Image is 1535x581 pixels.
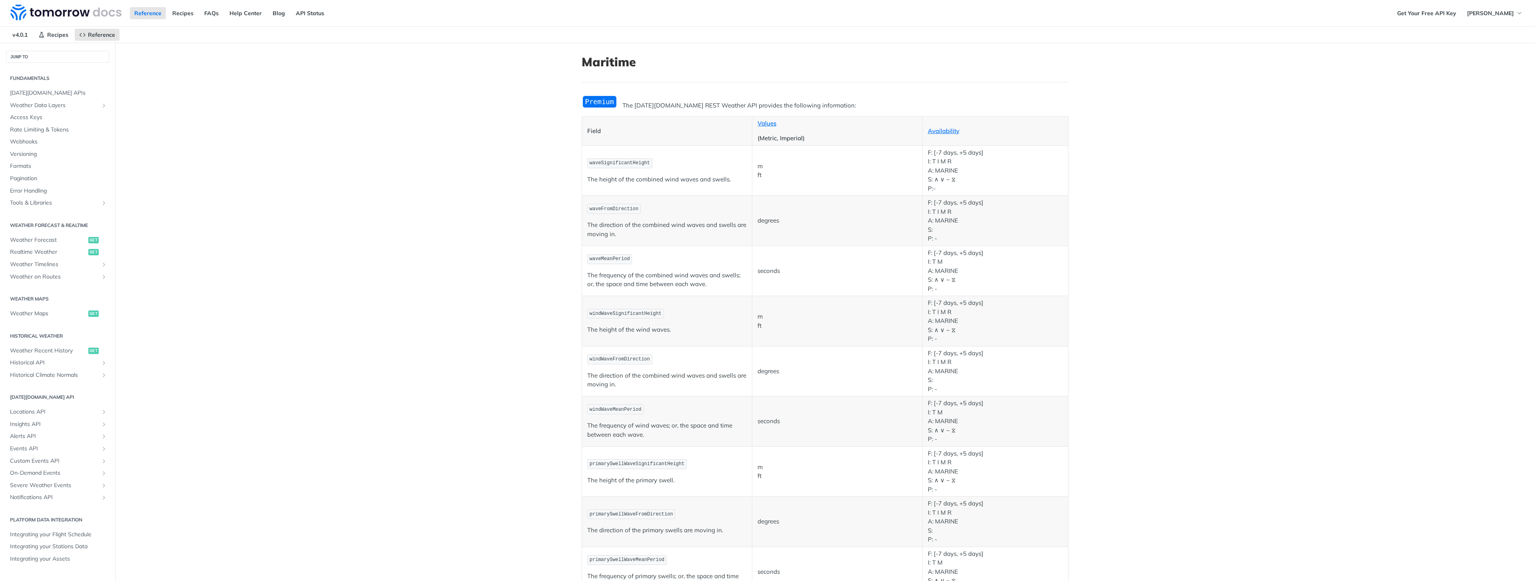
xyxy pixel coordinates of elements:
span: get [88,237,99,243]
a: Weather Data LayersShow subpages for Weather Data Layers [6,99,109,111]
h2: Weather Forecast & realtime [6,222,109,229]
p: The height of the combined wind waves and swells. [587,175,747,184]
h2: Fundamentals [6,75,109,82]
span: Reference [88,31,115,38]
span: Tools & Libraries [10,199,99,207]
code: primarySwellWaveSignificantHeight [587,459,687,469]
a: On-Demand EventsShow subpages for On-Demand Events [6,467,109,479]
a: Error Handling [6,185,109,197]
a: Versioning [6,148,109,160]
span: v4.0.1 [8,29,32,41]
a: API Status [291,7,329,19]
h1: Maritime [582,55,1069,69]
a: Availability [928,127,959,135]
h2: [DATE][DOMAIN_NAME] API [6,394,109,401]
button: JUMP TO [6,51,109,63]
span: [DATE][DOMAIN_NAME] APIs [10,89,107,97]
a: Integrating your Flight Schedule [6,529,109,541]
span: Historical Climate Normals [10,371,99,379]
button: Show subpages for Tools & Libraries [101,200,107,206]
p: The frequency of the combined wind waves and swells; or, the space and time between each wave. [587,271,747,289]
span: Events API [10,445,99,453]
button: Show subpages for Historical Climate Normals [101,372,107,378]
button: Show subpages for Severe Weather Events [101,482,107,489]
button: [PERSON_NAME] [1463,7,1527,19]
span: Webhooks [10,138,107,146]
a: FAQs [200,7,223,19]
span: Locations API [10,408,99,416]
p: The direction of the combined wind waves and swells are moving in. [587,371,747,389]
a: Severe Weather EventsShow subpages for Severe Weather Events [6,480,109,491]
span: Notifications API [10,493,99,501]
button: Show subpages for Custom Events API [101,458,107,464]
span: Historical API [10,359,99,367]
a: Reference [75,29,120,41]
p: m ft [758,463,917,481]
span: Insights API [10,420,99,428]
button: Show subpages for Weather Timelines [101,261,107,268]
span: Weather on Routes [10,273,99,281]
a: Webhooks [6,136,109,148]
p: F: [-7 days, +5 days] I: T I M R A: MARINE S: ∧ ∨ ~ ⧖ P:- [928,148,1063,193]
a: Weather on RoutesShow subpages for Weather on Routes [6,271,109,283]
a: Values [758,119,776,127]
code: primarySwellWaveMeanPeriod [587,555,667,565]
img: Tomorrow.io Weather API Docs [10,4,122,20]
p: The height of the primary swell. [587,476,747,485]
a: Events APIShow subpages for Events API [6,443,109,455]
p: The height of the wind waves. [587,325,747,334]
button: Show subpages for Locations API [101,409,107,415]
code: waveFromDirection [587,204,641,214]
a: Recipes [168,7,198,19]
button: Show subpages for Weather Data Layers [101,102,107,109]
a: Recipes [34,29,73,41]
h2: Platform DATA integration [6,516,109,523]
a: Integrating your Stations Data [6,541,109,553]
span: Rate Limiting & Tokens [10,126,107,134]
a: Weather Forecastget [6,234,109,246]
p: Field [587,127,747,136]
a: Blog [268,7,289,19]
p: degrees [758,216,917,225]
span: Formats [10,162,107,170]
p: F: [-7 days, +5 days] I: T I M R A: MARINE S: P: - [928,499,1063,544]
span: Integrating your Stations Data [10,543,107,551]
p: F: [-7 days, +5 days] I: T I M R A: MARINE S: P: - [928,349,1063,394]
a: Weather Mapsget [6,308,109,320]
span: Weather Forecast [10,236,86,244]
span: Weather Data Layers [10,101,99,109]
p: The frequency of wind waves; or, the space and time between each wave. [587,421,747,439]
span: get [88,310,99,317]
code: waveMeanPeriod [587,254,632,264]
a: Weather TimelinesShow subpages for Weather Timelines [6,259,109,271]
a: Help Center [225,7,266,19]
a: Pagination [6,173,109,185]
p: F: [-7 days, +5 days] I: T I M R A: MARINE S: ∧ ∨ ~ ⧖ P: - [928,298,1063,344]
a: Historical Climate NormalsShow subpages for Historical Climate Normals [6,369,109,381]
button: Show subpages for On-Demand Events [101,470,107,476]
a: Integrating your Assets [6,553,109,565]
button: Show subpages for Historical API [101,360,107,366]
a: Get Your Free API Key [1393,7,1461,19]
span: Alerts API [10,432,99,440]
a: Locations APIShow subpages for Locations API [6,406,109,418]
p: F: [-7 days, +5 days] I: T I M R A: MARINE S: P: - [928,198,1063,243]
p: m ft [758,312,917,330]
span: On-Demand Events [10,469,99,477]
a: Realtime Weatherget [6,246,109,258]
button: Show subpages for Alerts API [101,433,107,440]
a: Notifications APIShow subpages for Notifications API [6,491,109,503]
a: Custom Events APIShow subpages for Custom Events API [6,455,109,467]
span: Weather Recent History [10,347,86,355]
span: Access Keys [10,113,107,121]
span: Weather Maps [10,310,86,318]
p: The [DATE][DOMAIN_NAME] REST Weather API provides the following information: [582,101,1069,110]
span: Custom Events API [10,457,99,465]
p: The direction of the combined wind waves and swells are moving in. [587,221,747,239]
p: The direction of the primary swells are moving in. [587,526,747,535]
span: Weather Timelines [10,261,99,269]
a: Insights APIShow subpages for Insights API [6,418,109,430]
button: Show subpages for Events API [101,446,107,452]
a: Weather Recent Historyget [6,345,109,357]
h2: Historical Weather [6,332,109,340]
